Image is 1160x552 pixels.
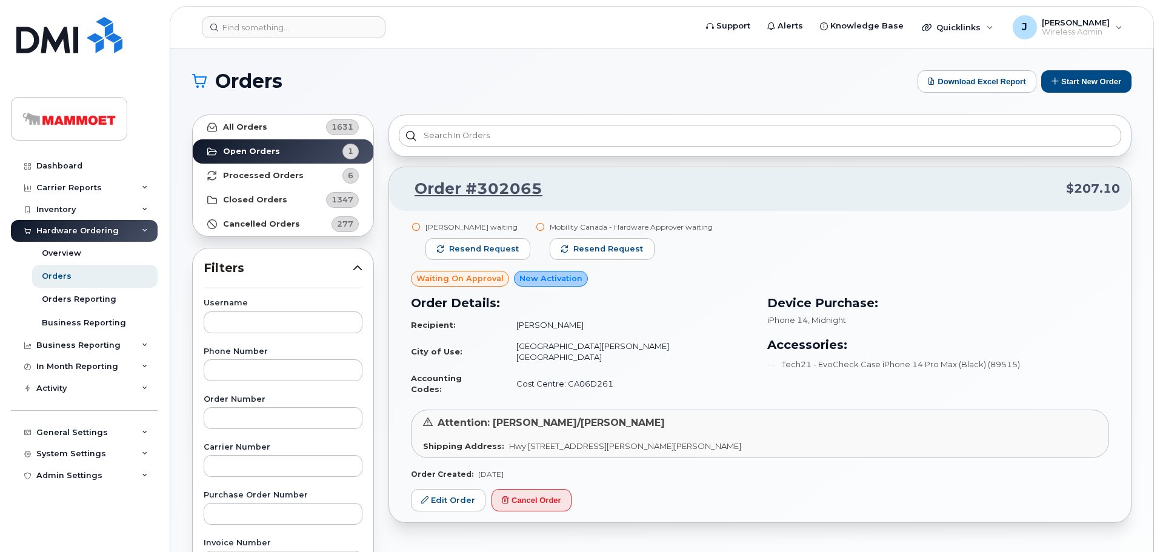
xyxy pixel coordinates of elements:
strong: Recipient: [411,320,456,330]
button: Resend request [425,238,530,260]
span: New Activation [519,273,582,284]
span: [DATE] [478,470,504,479]
a: Cancelled Orders277 [193,212,373,236]
span: $207.10 [1066,180,1120,198]
strong: Closed Orders [223,195,287,205]
div: [PERSON_NAME] waiting [425,222,530,232]
span: Filters [204,259,353,277]
strong: Cancelled Orders [223,219,300,229]
td: Cost Centre: CA06D261 [505,368,753,400]
iframe: Messenger Launcher [1107,499,1151,543]
span: 277 [337,218,353,230]
input: Search in orders [399,125,1121,147]
button: Resend request [550,238,655,260]
a: Edit Order [411,489,485,511]
span: Resend request [573,244,643,254]
span: , Midnight [808,315,846,325]
h3: Device Purchase: [767,294,1109,312]
span: Waiting On Approval [416,273,504,284]
strong: City of Use: [411,347,462,356]
label: Order Number [204,396,362,404]
button: Cancel Order [492,489,572,511]
span: Resend request [449,244,519,254]
span: 1631 [332,121,353,133]
label: Username [204,299,362,307]
label: Carrier Number [204,444,362,451]
label: Invoice Number [204,539,362,547]
span: 6 [348,170,353,181]
li: Tech21 - EvoCheck Case iPhone 14 Pro Max (Black) (89515) [767,359,1109,370]
button: Start New Order [1041,70,1132,93]
button: Download Excel Report [918,70,1036,93]
strong: Processed Orders [223,171,304,181]
label: Purchase Order Number [204,491,362,499]
td: [PERSON_NAME] [505,314,753,336]
strong: Shipping Address: [423,441,504,451]
a: Processed Orders6 [193,164,373,188]
h3: Order Details: [411,294,753,312]
span: 1347 [332,194,353,205]
div: Mobility Canada - Hardware Approver waiting [550,222,713,232]
label: Phone Number [204,348,362,356]
h3: Accessories: [767,336,1109,354]
strong: Accounting Codes: [411,373,462,394]
a: Order #302065 [400,178,542,200]
span: iPhone 14 [767,315,808,325]
a: All Orders1631 [193,115,373,139]
td: [GEOGRAPHIC_DATA][PERSON_NAME][GEOGRAPHIC_DATA] [505,336,753,368]
strong: Order Created: [411,470,473,479]
span: Orders [215,72,282,90]
span: 1 [348,145,353,157]
a: Closed Orders1347 [193,188,373,212]
strong: Open Orders [223,147,280,156]
a: Open Orders1 [193,139,373,164]
span: Hwy [STREET_ADDRESS][PERSON_NAME][PERSON_NAME] [509,441,741,451]
strong: All Orders [223,122,267,132]
span: Attention: [PERSON_NAME]/[PERSON_NAME] [438,417,665,428]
